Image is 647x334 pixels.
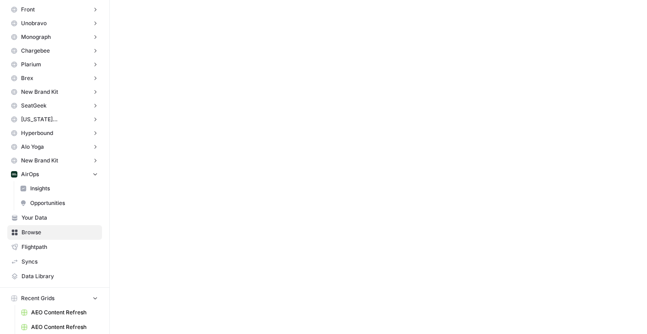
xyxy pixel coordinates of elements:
span: Unobravo [21,19,47,27]
span: Hyperbound [21,129,53,137]
button: Plarium [7,58,102,71]
button: Hyperbound [7,126,102,140]
a: Syncs [7,254,102,269]
a: Data Library [7,269,102,284]
span: Syncs [22,258,98,266]
a: Insights [16,181,102,196]
span: Insights [30,184,98,193]
span: New Brand Kit [21,88,58,96]
button: SeatGeek [7,99,102,113]
a: Browse [7,225,102,240]
a: Flightpath [7,240,102,254]
button: [US_STATE][GEOGRAPHIC_DATA] [7,113,102,126]
button: Chargebee [7,44,102,58]
span: Flightpath [22,243,98,251]
span: AirOps [21,170,39,178]
span: Monograph [21,33,51,41]
span: Recent Grids [21,294,54,302]
span: Data Library [22,272,98,280]
span: AEO Content Refresh [31,308,98,317]
button: New Brand Kit [7,154,102,167]
span: AEO Content Refresh [31,323,98,331]
span: Opportunities [30,199,98,207]
span: Front [21,5,35,14]
button: Alo Yoga [7,140,102,154]
a: Opportunities [16,196,102,210]
button: Unobravo [7,16,102,30]
span: [US_STATE][GEOGRAPHIC_DATA] [21,115,88,124]
button: Brex [7,71,102,85]
span: Your Data [22,214,98,222]
button: AirOps [7,167,102,181]
span: SeatGeek [21,102,47,110]
button: New Brand Kit [7,85,102,99]
img: yjux4x3lwinlft1ym4yif8lrli78 [11,171,17,178]
span: Brex [21,74,33,82]
span: New Brand Kit [21,156,58,165]
span: Alo Yoga [21,143,44,151]
a: Your Data [7,210,102,225]
a: AEO Content Refresh [17,305,102,320]
button: Monograph [7,30,102,44]
span: Browse [22,228,98,237]
button: Front [7,3,102,16]
span: Plarium [21,60,41,69]
button: Recent Grids [7,291,102,305]
span: Chargebee [21,47,50,55]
